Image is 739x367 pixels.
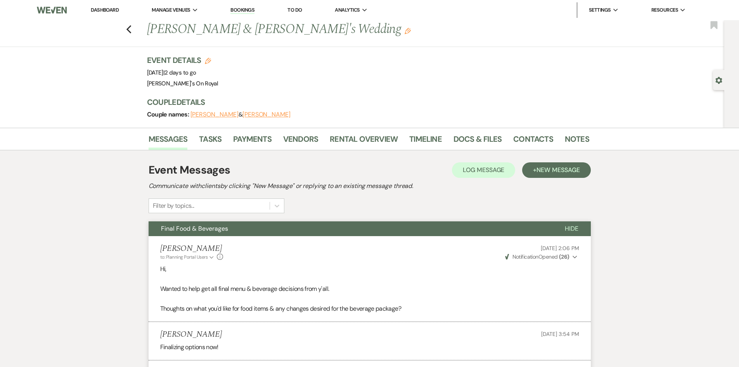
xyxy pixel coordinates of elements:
a: Notes [565,133,589,150]
h1: Event Messages [149,162,230,178]
p: Finalizing options now! [160,342,579,352]
h5: [PERSON_NAME] [160,244,223,254]
span: Opened [505,253,569,260]
span: Couple names: [147,110,190,118]
span: Log Message [463,166,504,174]
span: Analytics [335,6,360,14]
a: Dashboard [91,7,119,13]
a: To Do [287,7,302,13]
p: Thoughts on what you'd like for food items & any changes desired for the beverage package? [160,304,579,314]
span: [DATE] [147,69,196,77]
a: Docs & Files [453,133,502,150]
p: Hi, [160,264,579,274]
h5: [PERSON_NAME] [160,330,222,339]
span: [PERSON_NAME]'s On Royal [147,80,218,87]
a: Tasks [199,133,222,150]
span: to: Planning Portal Users [160,254,208,260]
a: Rental Overview [330,133,398,150]
button: +New Message [522,162,590,178]
button: Hide [552,221,591,236]
h3: Event Details [147,55,218,66]
button: Log Message [452,162,515,178]
button: [PERSON_NAME] [242,111,291,118]
span: & [190,111,291,118]
a: Bookings [230,7,254,14]
span: Resources [651,6,678,14]
button: to: Planning Portal Users [160,254,215,261]
img: Weven Logo [37,2,66,18]
span: Final Food & Beverages [161,224,228,233]
span: [DATE] 3:54 PM [541,330,579,337]
a: Messages [149,133,188,150]
button: NotificationOpened (26) [504,253,579,261]
a: Payments [233,133,272,150]
strong: ( 26 ) [559,253,569,260]
button: Final Food & Beverages [149,221,552,236]
span: New Message [537,166,580,174]
span: [DATE] 2:06 PM [541,245,579,252]
h2: Communicate with clients by clicking "New Message" or replying to an existing message thread. [149,181,591,191]
span: 2 days to go [164,69,196,77]
button: [PERSON_NAME] [190,111,239,118]
div: Filter by topics... [153,201,194,210]
span: Notification [512,253,538,260]
h1: [PERSON_NAME] & [PERSON_NAME]'s Wedding [147,20,495,39]
span: | [163,69,196,77]
a: Vendors [283,133,318,150]
span: Hide [565,224,578,233]
p: Wanted to help get all final menu & beverage decisions from y'all. [160,284,579,294]
a: Contacts [513,133,553,150]
span: Settings [589,6,611,14]
button: Open lead details [715,76,722,83]
h3: Couple Details [147,97,582,108]
button: Edit [405,27,411,34]
span: Manage Venues [152,6,190,14]
a: Timeline [409,133,442,150]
